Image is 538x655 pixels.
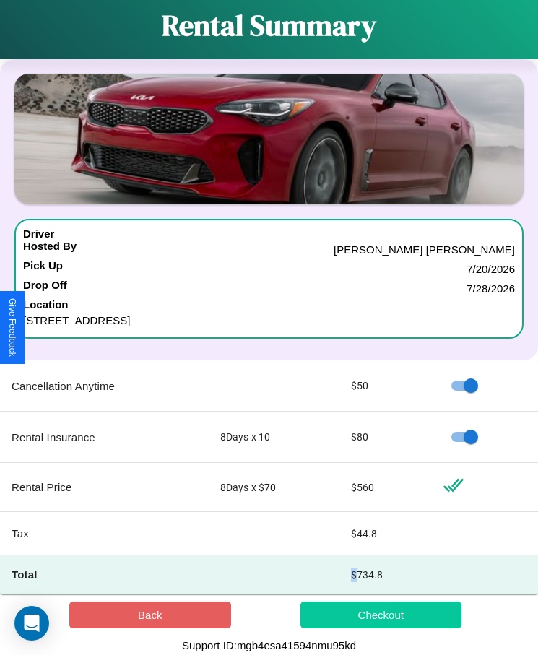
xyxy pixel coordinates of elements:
p: [STREET_ADDRESS] [23,311,515,330]
p: Tax [12,524,197,543]
button: Back [69,602,231,628]
td: 8 Days x 10 [209,412,339,463]
p: Rental Insurance [12,428,197,447]
p: 7 / 20 / 2026 [467,259,515,279]
p: [PERSON_NAME] [PERSON_NAME] [334,240,515,259]
h4: Pick Up [23,259,63,279]
p: 7 / 28 / 2026 [467,279,515,298]
h4: Drop Off [23,279,67,298]
td: $ 560 [339,463,431,512]
p: Support ID: mgb4esa41594nmu95kd [182,636,356,655]
button: Checkout [300,602,462,628]
h4: Driver [23,227,54,240]
td: 8 Days x $ 70 [209,463,339,512]
div: Open Intercom Messenger [14,606,49,641]
td: $ 734.8 [339,555,431,594]
h4: Hosted By [23,240,77,259]
h4: Total [12,567,197,582]
td: $ 44.8 [339,512,431,555]
h1: Rental Summary [162,6,376,45]
div: Give Feedback [7,298,17,357]
h4: Location [23,298,515,311]
td: $ 50 [339,360,431,412]
p: Cancellation Anytime [12,376,197,396]
p: Rental Price [12,477,197,497]
td: $ 80 [339,412,431,463]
